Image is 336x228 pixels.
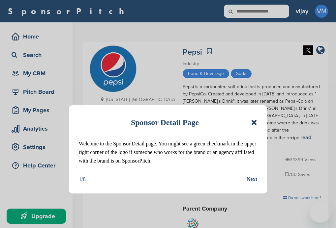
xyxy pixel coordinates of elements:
[79,175,85,184] div: 1/8
[131,115,199,130] h1: Sponsor Detail Page
[247,175,257,184] button: Next
[310,202,331,223] iframe: Button to launch messaging window
[79,139,257,165] p: Welcome to the Sponsor Detail page. You might see a green checkmark in the upper right corner of ...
